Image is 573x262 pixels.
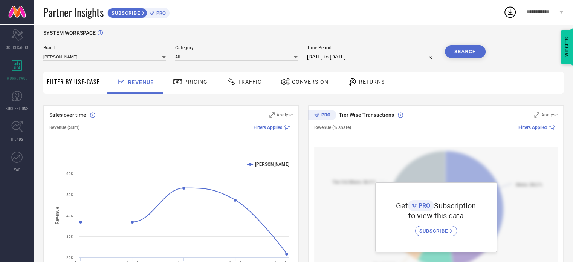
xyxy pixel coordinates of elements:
div: Premium [308,110,336,121]
span: Time Period [307,45,435,51]
span: Pricing [184,79,208,85]
span: Brand [43,45,166,51]
span: Sales over time [49,112,86,118]
text: 60K [66,172,73,176]
span: Traffic [238,79,261,85]
span: Filters Applied [518,125,547,130]
a: SUBSCRIBE [415,220,457,236]
span: Revenue (Sum) [49,125,79,130]
span: SUBSCRIBE [108,10,142,16]
span: Partner Insights [43,5,104,20]
span: Category [175,45,298,51]
span: Filters Applied [254,125,283,130]
svg: Zoom [269,112,275,118]
a: SUBSCRIBEPRO [107,6,170,18]
span: Tier Wise Transactions [339,112,394,118]
div: Open download list [503,5,517,19]
text: 50K [66,193,73,197]
text: 40K [66,214,73,218]
text: [PERSON_NAME] [255,162,289,167]
span: PRO [154,10,166,16]
span: to view this data [408,211,464,220]
span: Get [396,201,408,210]
span: Revenue (% share) [314,125,351,130]
span: Returns [359,79,385,85]
span: | [556,125,558,130]
span: FWD [14,167,21,172]
span: Analyse [541,112,558,118]
span: Conversion [292,79,329,85]
button: Search [445,45,486,58]
tspan: Revenue [55,206,60,224]
span: WORKSPACE [7,75,28,81]
span: Filter By Use-Case [47,77,100,86]
span: SYSTEM WORKSPACE [43,30,96,36]
span: SCORECARDS [6,44,28,50]
span: Revenue [128,79,154,85]
svg: Zoom [534,112,539,118]
span: | [292,125,293,130]
text: 20K [66,256,73,260]
span: PRO [417,202,430,209]
span: SUBSCRIBE [419,228,450,234]
text: 30K [66,234,73,239]
span: SUGGESTIONS [6,106,29,111]
span: TRENDS [11,136,23,142]
input: Select time period [307,52,435,61]
span: Analyse [277,112,293,118]
span: Subscription [434,201,476,210]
